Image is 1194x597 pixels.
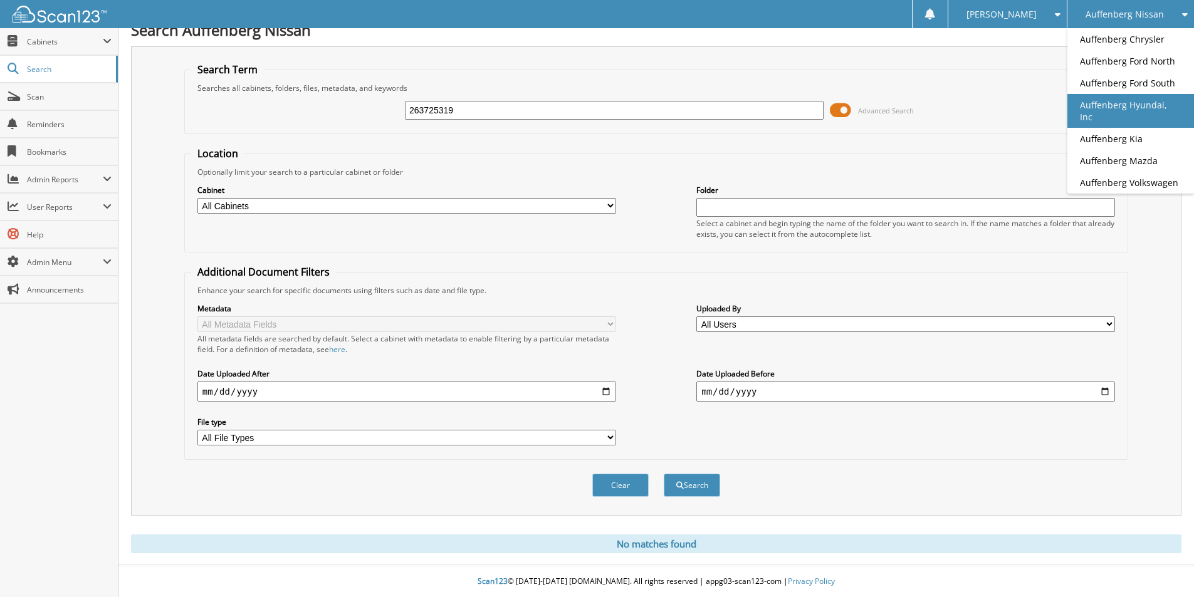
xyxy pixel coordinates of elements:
[1086,11,1164,18] span: Auffenberg Nissan
[118,566,1194,597] div: © [DATE]-[DATE] [DOMAIN_NAME]. All rights reserved | appg03-scan123-com |
[191,63,264,76] legend: Search Term
[197,185,616,195] label: Cabinet
[131,19,1181,40] h1: Search Auffenberg Nissan
[696,185,1115,195] label: Folder
[13,6,107,23] img: scan123-logo-white.svg
[1067,72,1194,94] a: Auffenberg Ford South
[191,167,1121,177] div: Optionally limit your search to a particular cabinet or folder
[27,36,103,47] span: Cabinets
[27,91,112,102] span: Scan
[197,382,616,402] input: start
[1067,28,1194,50] a: Auffenberg Chrysler
[27,147,112,157] span: Bookmarks
[197,333,616,355] div: All metadata fields are searched by default. Select a cabinet with metadata to enable filtering b...
[1067,150,1194,172] a: Auffenberg Mazda
[27,119,112,130] span: Reminders
[191,265,336,279] legend: Additional Document Filters
[664,474,720,497] button: Search
[131,534,1181,553] div: No matches found
[696,303,1115,314] label: Uploaded By
[696,218,1115,239] div: Select a cabinet and begin typing the name of the folder you want to search in. If the name match...
[788,576,835,586] a: Privacy Policy
[27,284,112,295] span: Announcements
[1131,537,1194,597] iframe: Chat Widget
[197,368,616,379] label: Date Uploaded After
[1067,172,1194,194] a: Auffenberg Volkswagen
[478,576,508,586] span: Scan123
[592,474,649,497] button: Clear
[27,202,103,212] span: User Reports
[27,64,110,75] span: Search
[696,368,1115,379] label: Date Uploaded Before
[329,344,345,355] a: here
[27,257,103,267] span: Admin Menu
[191,83,1121,93] div: Searches all cabinets, folders, files, metadata, and keywords
[1067,128,1194,150] a: Auffenberg Kia
[1067,94,1194,128] a: Auffenberg Hyundai, Inc
[197,303,616,314] label: Metadata
[696,382,1115,402] input: end
[858,106,914,115] span: Advanced Search
[191,147,244,160] legend: Location
[27,174,103,185] span: Admin Reports
[27,229,112,240] span: Help
[1067,50,1194,72] a: Auffenberg Ford North
[966,11,1037,18] span: [PERSON_NAME]
[191,285,1121,296] div: Enhance your search for specific documents using filters such as date and file type.
[197,417,616,427] label: File type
